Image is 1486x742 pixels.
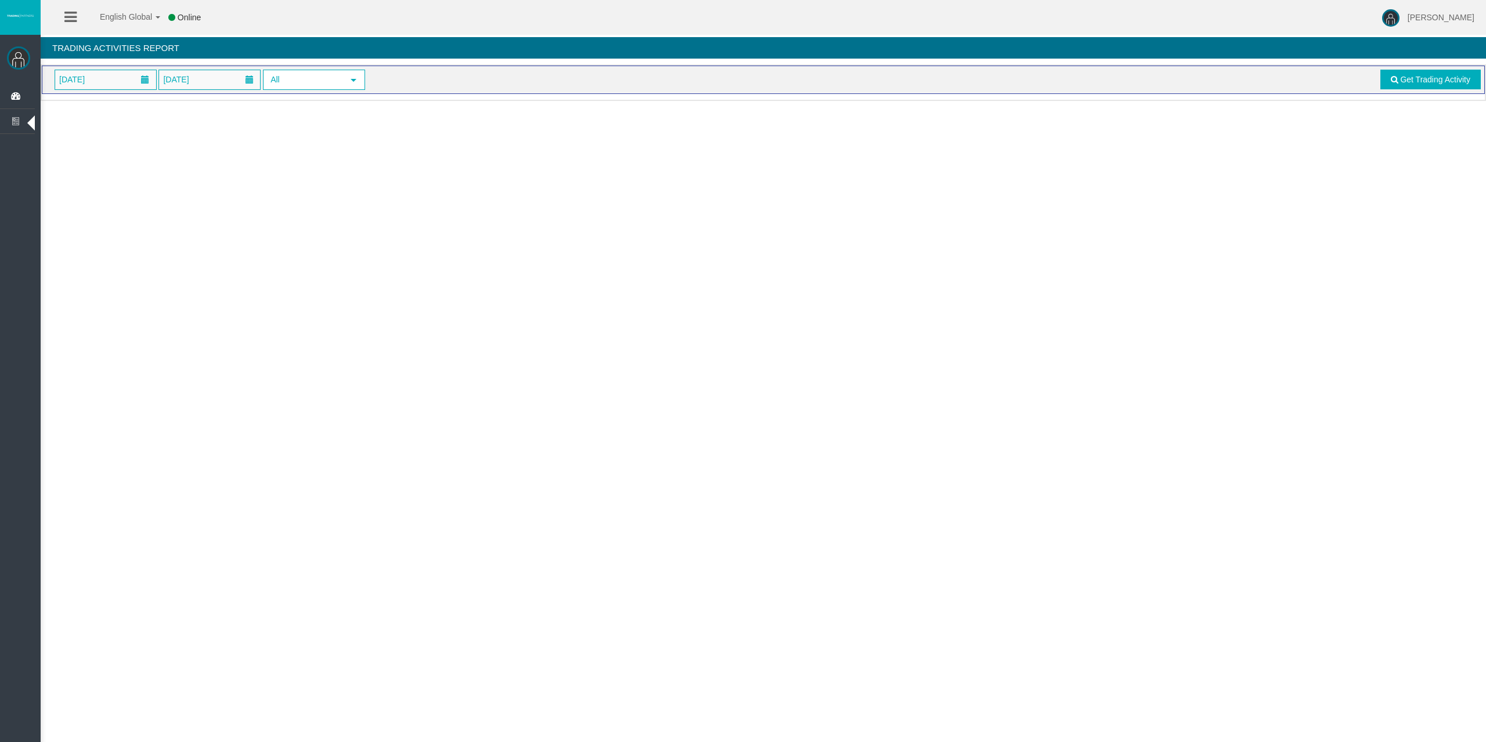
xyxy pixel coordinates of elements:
span: Online [178,13,201,22]
span: [PERSON_NAME] [1408,13,1474,22]
span: [DATE] [56,71,88,88]
span: Get Trading Activity [1400,75,1470,84]
span: select [349,75,358,85]
span: English Global [85,12,152,21]
span: All [264,71,343,89]
h4: Trading Activities Report [41,37,1486,59]
span: [DATE] [160,71,192,88]
img: logo.svg [6,13,35,18]
img: user-image [1382,9,1400,27]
